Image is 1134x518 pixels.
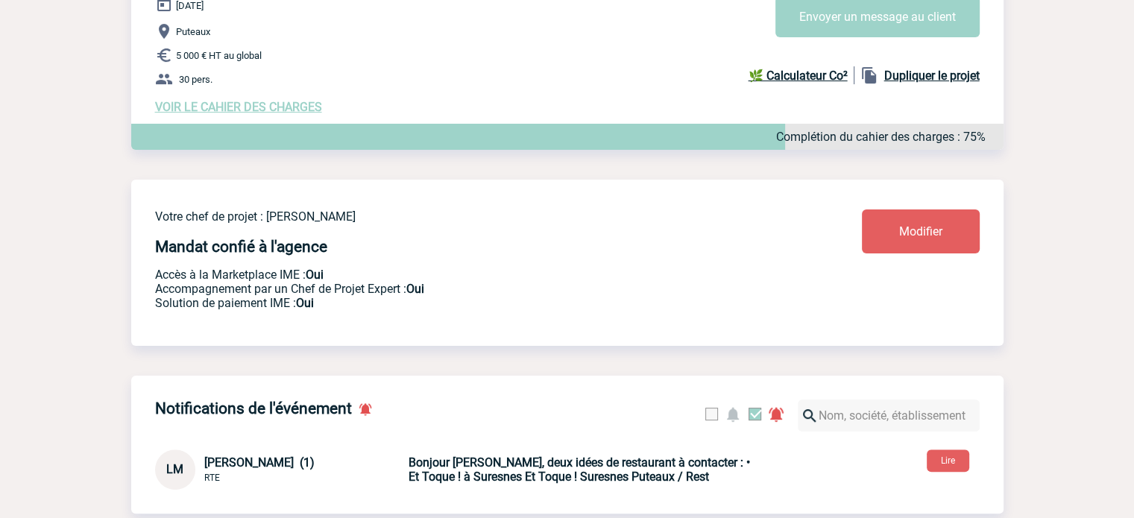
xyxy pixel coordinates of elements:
p: Accès à la Marketplace IME : [155,268,774,282]
a: 🌿 Calculateur Co² [749,66,854,84]
span: 5 000 € HT au global [176,50,262,61]
a: Lire [915,452,981,467]
span: RTE [204,473,220,483]
h4: Notifications de l'événement [155,399,352,417]
p: Conformité aux process achat client, Prise en charge de la facturation, Mutualisation de plusieur... [155,296,774,310]
button: Lire [927,449,969,472]
a: VOIR LE CAHIER DES CHARGES [155,100,322,114]
div: Conversation privée : Client - Agence [155,449,406,490]
p: Votre chef de projet : [PERSON_NAME] [155,209,774,224]
span: Modifier [899,224,942,239]
a: LM [PERSON_NAME] (1) RTE Bonjour [PERSON_NAME], deux idées de restaurant à contacter : • Et Toque... [155,462,759,476]
span: [PERSON_NAME] (1) [204,455,315,470]
b: Oui [296,296,314,310]
span: Puteaux [176,26,210,37]
b: 🌿 Calculateur Co² [749,69,848,83]
h4: Mandat confié à l'agence [155,238,327,256]
b: Dupliquer le projet [884,69,980,83]
b: Bonjour [PERSON_NAME], deux idées de restaurant à contacter : • Et Toque ! à Suresnes Et Toque ! ... [409,455,750,484]
b: Oui [406,282,424,296]
img: file_copy-black-24dp.png [860,66,878,84]
span: LM [166,462,183,476]
span: 30 pers. [179,74,212,85]
b: Oui [306,268,324,282]
p: Prestation payante [155,282,774,296]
